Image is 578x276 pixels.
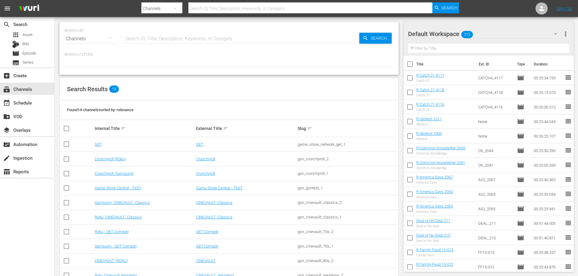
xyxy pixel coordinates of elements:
[67,85,108,93] span: Search Results
[298,125,397,132] div: Slug
[416,160,465,165] a: R Common Knowledge 2041
[531,201,565,216] td: 00:25:29.941
[3,72,10,79] span: Create
[416,262,453,267] a: R Family Feud 15-012
[565,248,572,256] span: reorder
[121,126,126,131] span: sort
[416,268,453,272] div: Family Feud
[12,59,19,66] span: Series
[476,172,515,187] td: AS2_2067
[416,73,444,78] a: R Catch 21 4117
[307,126,313,131] span: sort
[196,244,218,248] a: GET Comedy
[196,215,232,219] a: CINEVAULT: Classics
[196,171,215,176] a: Crunchyroll
[565,147,572,154] span: reorder
[298,186,397,190] div: gsn_gsntest_1
[416,181,453,185] div: America Says
[416,210,453,214] div: America Says
[565,263,572,270] span: reorder
[476,114,515,129] td: None
[416,175,453,179] a: R America Says 2067
[517,205,524,212] span: Episode
[517,234,524,241] span: Episode
[416,218,450,223] a: Deal or No Deal 211
[15,2,44,16] img: ans4CAIJ8jUAAAAAAAAAAAAAAAAAAAAAAAAgQb4GAAAAAAAAAAAAAAAAAAAAAAAAJMjXAAAAAAAAAAAAAAAAAAAAAAAAgAT5G...
[517,103,524,111] span: Episode
[513,56,530,73] th: Type
[416,117,442,121] a: R Idiotest 1011
[22,50,36,56] span: Episode
[531,187,565,201] td: 00:25:35.034
[416,88,444,92] a: R Catch 21 4118
[517,147,524,154] span: Episode
[416,195,453,199] div: America Says
[565,88,572,96] span: reorder
[531,245,565,260] td: 00:25:38.237
[562,30,569,38] span: more_vert
[3,99,10,107] span: Schedule
[196,258,216,263] a: CINEVAULT
[3,86,10,93] span: Channels
[476,245,515,260] td: FF15-013
[517,220,524,227] span: Episode
[3,168,10,175] span: Reports
[416,56,475,73] th: Title
[196,200,232,205] a: CINEVAULT: Classics
[476,201,515,216] td: AS2_2065
[517,89,524,96] span: Episode
[368,33,392,44] span: Search
[22,32,32,38] span: Asset
[517,118,524,125] span: Episode
[517,132,524,140] span: Episode
[109,85,119,93] span: 14
[416,131,442,136] a: R Idiotest 1009
[565,234,572,241] span: reorder
[298,171,397,176] div: gsn_crunchyroll_1
[531,71,565,85] td: 00:25:34.739
[565,103,572,110] span: reorder
[416,137,442,141] div: Idiotest
[461,28,473,41] span: 315
[12,31,19,38] span: Asset
[517,249,524,256] span: Episode
[196,229,218,234] a: GET Comedy
[517,191,524,198] span: Episode
[64,30,118,47] div: Channels
[517,161,524,169] span: Episode
[476,187,515,201] td: AS2_2063
[298,229,397,234] div: gsn_cinevault_70s_2
[416,122,442,126] div: Idiotest
[432,2,459,13] button: Search
[12,50,19,57] span: Episode
[95,244,137,248] a: Samsung - GET Comedy
[298,157,397,161] div: gsn_crunchyroll_2
[565,205,572,212] span: reorder
[476,143,515,158] td: CK_2043
[3,21,10,28] span: Search
[408,25,563,42] div: Default Workspace
[416,239,450,243] div: Deal or No Deal
[95,157,126,161] a: Crunchyroll (Roku)
[416,253,453,257] div: Family Feud
[476,85,515,100] td: CATCH4_4118
[3,127,10,134] span: Overlays
[517,176,524,183] span: Episode
[476,100,515,114] td: CATCH4_4116
[95,142,102,147] a: GET
[416,224,450,228] div: Deal or No Deal
[476,129,515,143] td: None
[517,263,524,271] span: Episode
[3,141,10,148] span: Automation
[416,248,453,252] a: R Family Feud 15-013
[359,33,392,44] button: Search
[416,151,465,155] div: Common Knowledge
[95,258,128,263] a: CINEVAULT (ROKU)
[416,93,444,97] div: Catch 21
[95,215,142,219] a: Roku- CINEVAULT: Classics
[3,155,10,162] span: Ingestion
[441,2,458,13] span: Search
[565,176,572,183] span: reorder
[95,200,150,205] a: Samsung- CINEVAULT: Classics
[531,231,565,245] td: 00:51:40.871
